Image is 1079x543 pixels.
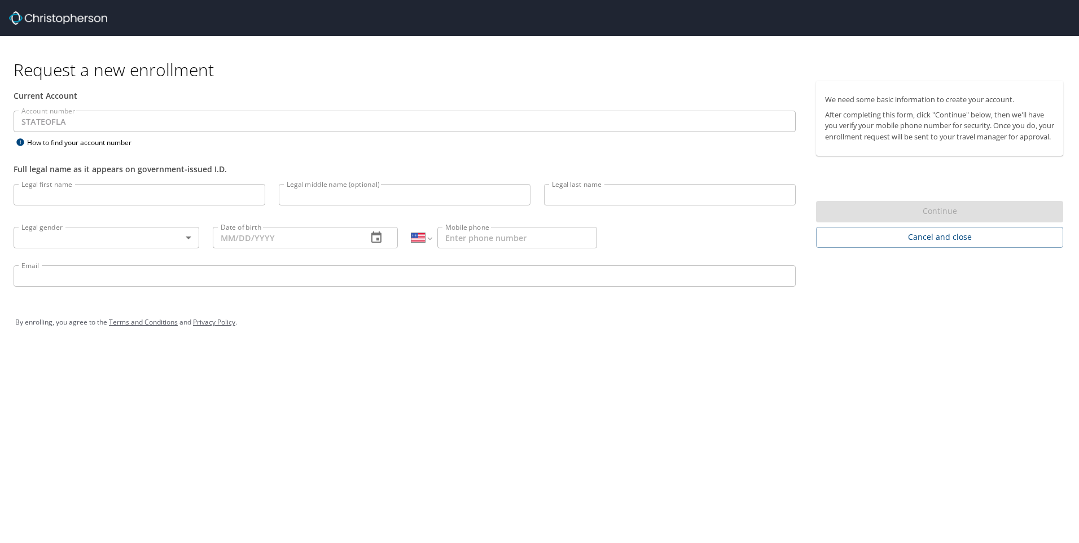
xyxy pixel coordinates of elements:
div: By enrolling, you agree to the and . [15,308,1064,336]
div: Current Account [14,90,796,102]
h1: Request a new enrollment [14,59,1072,81]
img: cbt logo [9,11,107,25]
span: Cancel and close [825,230,1054,244]
div: ​ [14,227,199,248]
div: How to find your account number [14,135,155,150]
input: Enter phone number [437,227,597,248]
p: We need some basic information to create your account. [825,94,1054,105]
a: Privacy Policy [193,317,235,327]
input: MM/DD/YYYY [213,227,359,248]
a: Terms and Conditions [109,317,178,327]
p: After completing this form, click "Continue" below, then we'll have you verify your mobile phone ... [825,110,1054,142]
button: Cancel and close [816,227,1063,248]
div: Full legal name as it appears on government-issued I.D. [14,163,796,175]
